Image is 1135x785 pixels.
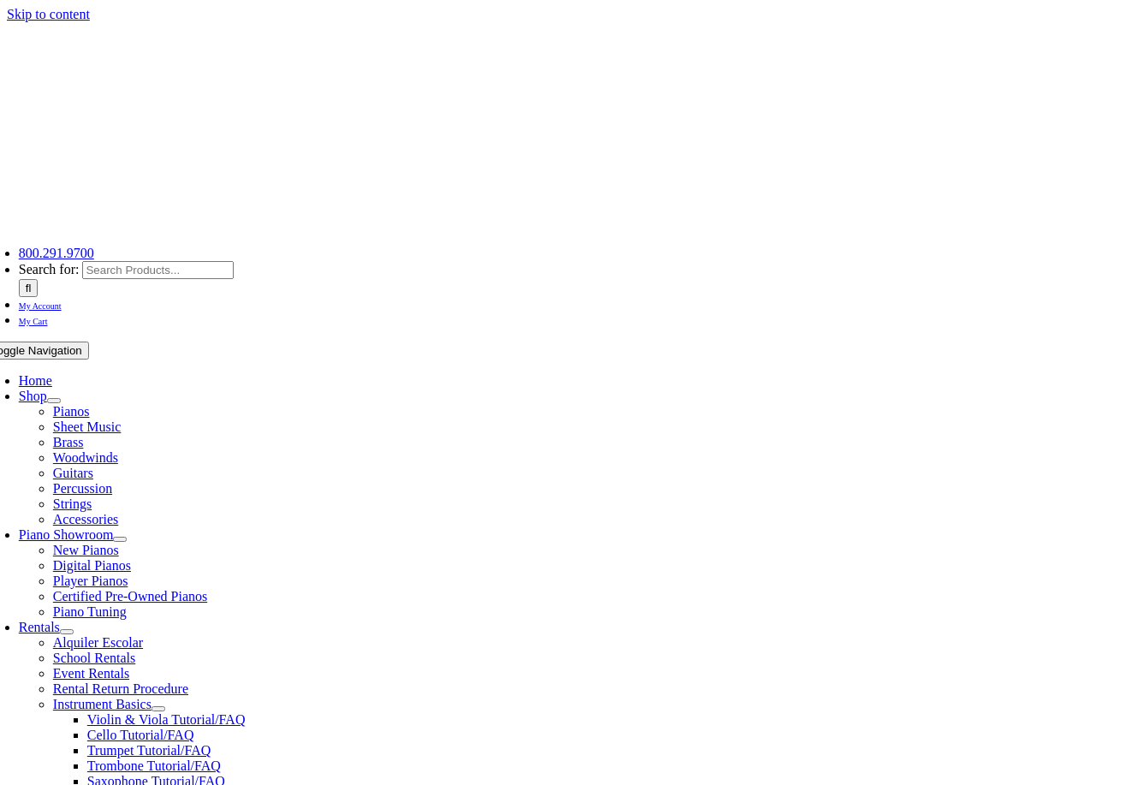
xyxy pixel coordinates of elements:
[87,743,211,758] a: Trumpet Tutorial/FAQ
[53,435,84,449] a: Brass
[53,419,122,434] a: Sheet Music
[19,262,80,277] span: Search for:
[19,246,94,260] a: 800.291.9700
[19,312,48,327] a: My Cart
[53,697,152,711] a: Instrument Basics
[53,404,90,419] a: Pianos
[19,620,60,634] a: Rentals
[19,527,114,542] a: Piano Showroom
[53,512,118,526] a: Accessories
[19,317,48,326] span: My Cart
[53,651,135,665] a: School Rentals
[7,7,90,21] a: Skip to content
[19,389,47,403] a: Shop
[53,666,129,681] a: Event Rentals
[53,543,119,557] a: New Pianos
[53,681,188,696] a: Rental Return Procedure
[53,497,92,511] a: Strings
[53,466,93,480] a: Guitars
[87,758,221,773] a: Trombone Tutorial/FAQ
[19,279,39,297] input: Search
[19,373,52,388] a: Home
[19,301,62,311] span: My Account
[53,481,112,496] a: Percussion
[53,589,207,604] a: Certified Pre-Owned Pianos
[60,629,74,634] button: Open submenu of Rentals
[53,635,143,650] a: Alquiler Escolar
[53,558,131,573] a: Digital Pianos
[113,537,127,542] button: Open submenu of Piano Showroom
[53,604,127,619] a: Piano Tuning
[87,712,246,727] a: Violin & Viola Tutorial/FAQ
[19,297,62,312] a: My Account
[82,261,234,279] input: Search Products...
[53,574,128,588] a: Player Pianos
[152,706,165,711] button: Open submenu of Instrument Basics
[53,450,118,465] a: Woodwinds
[87,728,194,742] a: Cello Tutorial/FAQ
[47,398,61,403] button: Open submenu of Shop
